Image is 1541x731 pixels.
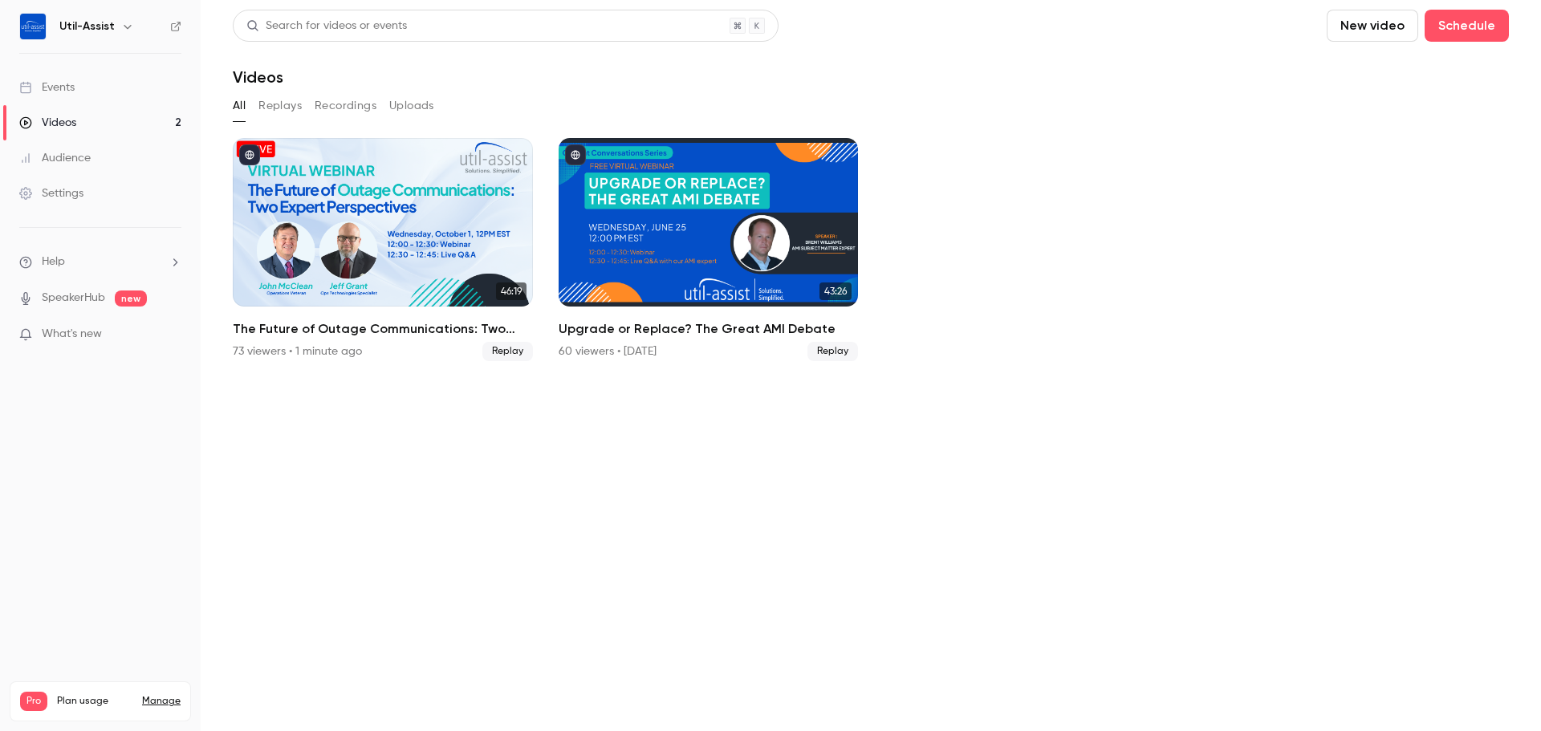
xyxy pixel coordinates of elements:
img: Util-Assist [20,14,46,39]
span: new [115,290,147,307]
ul: Videos [233,138,1509,361]
span: Replay [482,342,533,361]
section: Videos [233,10,1509,721]
span: Help [42,254,65,270]
span: What's new [42,326,102,343]
div: Events [19,79,75,95]
span: 46:19 [496,282,527,300]
button: Schedule [1425,10,1509,42]
li: Upgrade or Replace? The Great AMI Debate [559,138,859,361]
h1: Videos [233,67,283,87]
button: Uploads [389,93,434,119]
button: published [565,144,586,165]
button: Replays [258,93,302,119]
span: Plan usage [57,695,132,708]
div: Settings [19,185,83,201]
button: published [239,144,260,165]
button: All [233,93,246,119]
a: SpeakerHub [42,290,105,307]
div: 60 viewers • [DATE] [559,343,657,359]
div: Audience [19,150,91,166]
h2: Upgrade or Replace? The Great AMI Debate [559,319,859,339]
div: Search for videos or events [246,18,407,35]
a: Manage [142,695,181,708]
li: help-dropdown-opener [19,254,181,270]
h2: The Future of Outage Communications: Two Expert Perspectives [233,319,533,339]
div: 73 viewers • 1 minute ago [233,343,362,359]
button: New video [1327,10,1418,42]
li: The Future of Outage Communications: Two Expert Perspectives [233,138,533,361]
div: Videos [19,115,76,131]
a: 46:19The Future of Outage Communications: Two Expert Perspectives73 viewers • 1 minute agoReplay [233,138,533,361]
span: Replay [807,342,858,361]
button: Recordings [315,93,376,119]
span: Pro [20,692,47,711]
h6: Util-Assist [59,18,115,35]
span: 43:26 [819,282,852,300]
iframe: Noticeable Trigger [162,327,181,342]
a: 43:26Upgrade or Replace? The Great AMI Debate60 viewers • [DATE]Replay [559,138,859,361]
